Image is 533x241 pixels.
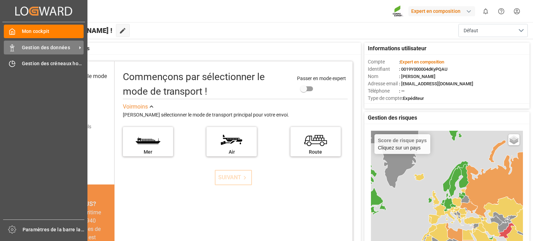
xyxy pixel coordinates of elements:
font: Gestion des risques [368,114,417,121]
font: Paramètres de la barre latérale [23,227,95,232]
font: : [EMAIL_ADDRESS][DOMAIN_NAME] [399,81,473,86]
img: Screenshot%202023-09-29%20at%2010.02.21.png_1712312052.png [392,5,404,17]
font: : 0019Y000004dKyPQAU [399,67,448,72]
a: Gestion des créneaux horaires [4,57,84,70]
font: Bonjour [PERSON_NAME] ! [28,26,112,35]
font: Passer en mode expert [297,76,346,81]
font: SAVIEZ-VOUS? [53,200,96,207]
font: : [399,59,400,64]
font: Compte [368,59,385,64]
font: Nom [368,74,378,79]
font: Téléphone [368,88,390,94]
font: Route [309,149,322,155]
font: Gestion des données [22,45,70,50]
font: Mer [144,149,152,155]
button: Centre d'aide [493,3,509,19]
font: Type de compte [368,95,402,101]
font: Mon cockpit [22,28,50,34]
font: :Expéditeur [402,96,424,101]
div: Commençons par sélectionner le mode de transport ! [123,70,290,99]
font: Informations utilisateur [368,45,426,52]
font: Score de risque pays [378,138,427,143]
button: SUIVANT [215,170,252,185]
font: Cliquez sur un pays [378,145,421,150]
font: : — [399,88,405,94]
font: Expert en composition [411,8,460,14]
font: Identifiant [368,66,390,72]
font: moins [133,103,148,110]
font: Sélectionnez le mode de transport [55,73,107,88]
font: Défaut [464,28,478,33]
font: Adresse email [368,81,398,86]
button: Expert en composition [408,5,478,18]
font: Gestion des créneaux horaires [22,61,92,66]
button: ouvrir le menu [458,24,528,37]
font: [PERSON_NAME] sélectionner le mode de transport principal pour votre envoi. [123,112,289,118]
font: SUIVANT [218,174,241,181]
font: Voir [123,103,133,110]
font: : [PERSON_NAME] [399,74,435,79]
font: Air [229,149,235,155]
font: Expert en composition [400,59,444,64]
a: Couches [508,134,519,145]
font: Commençons par sélectionner le mode de transport ! [123,71,265,97]
button: afficher 0 nouvelles notifications [478,3,493,19]
a: Mon cockpit [4,25,84,38]
font: Ajouter les détails d'expédition [53,124,91,137]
